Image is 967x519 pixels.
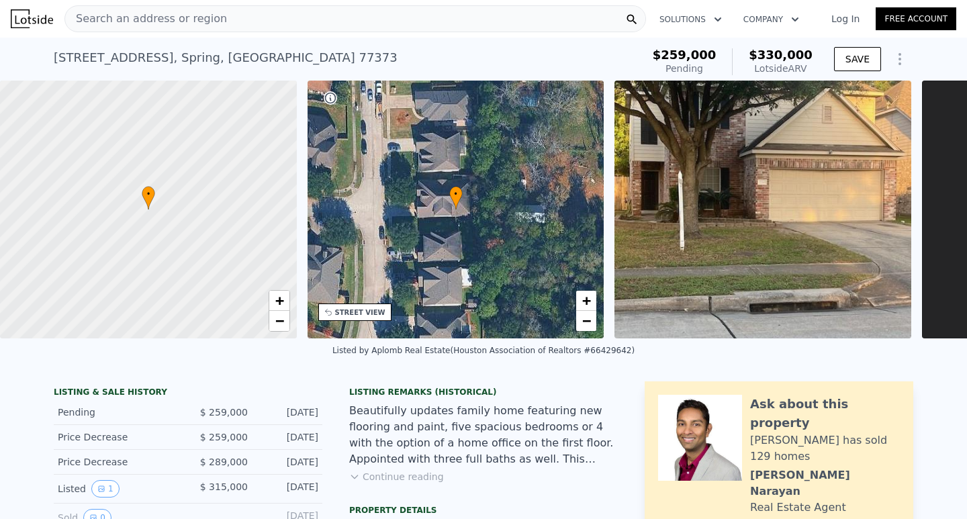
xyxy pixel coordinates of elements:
[582,312,591,329] span: −
[335,308,385,318] div: STREET VIEW
[653,62,717,75] div: Pending
[750,500,846,516] div: Real Estate Agent
[886,46,913,73] button: Show Options
[200,457,248,467] span: $ 289,000
[259,430,318,444] div: [DATE]
[269,311,289,331] a: Zoom out
[815,12,876,26] a: Log In
[332,346,635,355] div: Listed by Aplomb Real Estate (Houston Association of Realtors #66429642)
[576,311,596,331] a: Zoom out
[200,432,248,442] span: $ 259,000
[54,48,398,67] div: [STREET_ADDRESS] , Spring , [GEOGRAPHIC_DATA] 77373
[750,432,900,465] div: [PERSON_NAME] has sold 129 homes
[54,387,322,400] div: LISTING & SALE HISTORY
[349,470,444,483] button: Continue reading
[58,430,177,444] div: Price Decrease
[142,186,155,209] div: •
[58,406,177,419] div: Pending
[653,48,717,62] span: $259,000
[142,188,155,200] span: •
[349,403,618,467] div: Beautifully updates family home featuring new flooring and paint, five spacious bedrooms or 4 wit...
[349,387,618,397] div: Listing Remarks (Historical)
[200,407,248,418] span: $ 259,000
[349,505,618,516] div: Property details
[58,480,177,498] div: Listed
[750,395,900,432] div: Ask about this property
[576,291,596,311] a: Zoom in
[259,480,318,498] div: [DATE]
[269,291,289,311] a: Zoom in
[834,47,881,71] button: SAVE
[11,9,53,28] img: Lotside
[582,292,591,309] span: +
[200,481,248,492] span: $ 315,000
[733,7,810,32] button: Company
[449,186,463,209] div: •
[614,81,911,338] img: Sale: 159450104 Parcel: 110819261
[750,467,900,500] div: [PERSON_NAME] Narayan
[449,188,463,200] span: •
[275,312,283,329] span: −
[749,48,813,62] span: $330,000
[876,7,956,30] a: Free Account
[649,7,733,32] button: Solutions
[749,62,813,75] div: Lotside ARV
[65,11,227,27] span: Search an address or region
[58,455,177,469] div: Price Decrease
[259,406,318,419] div: [DATE]
[275,292,283,309] span: +
[91,480,120,498] button: View historical data
[259,455,318,469] div: [DATE]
